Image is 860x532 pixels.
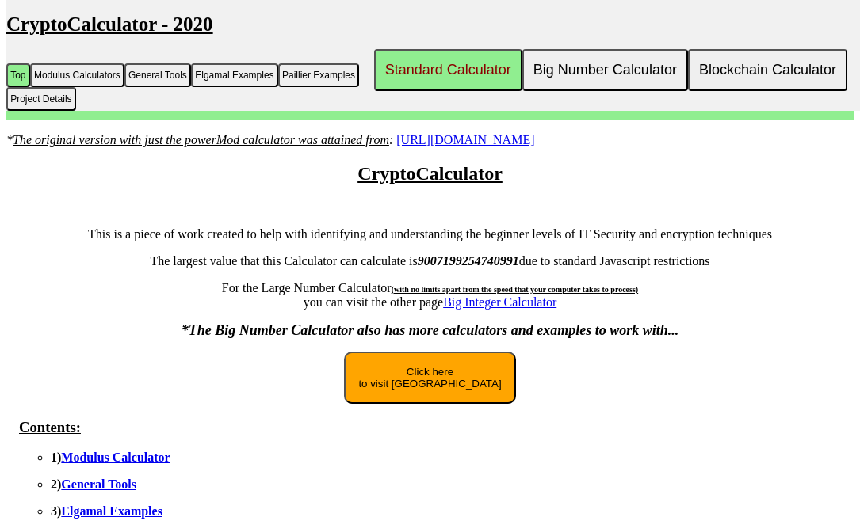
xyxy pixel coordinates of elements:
[443,295,556,309] a: Big Integer Calculator
[6,13,213,35] u: CryptoCalculator - 2020
[51,504,162,518] b: 3)
[6,87,76,111] button: Project Details
[6,254,854,268] p: The largest value that this Calculator can calculate is due to standard Javascript restrictions
[418,254,519,268] b: 9007199254740991
[61,477,136,491] a: General Tools
[61,450,170,464] a: Modulus Calculator
[374,49,522,91] button: Standard Calculator
[522,49,688,91] button: Big Number Calculator
[182,322,679,338] font: *The Big Number Calculator also has more calculators and examples to work with...
[30,63,124,87] button: Modulus Calculators
[6,63,30,87] button: Top
[13,133,389,146] u: The original version with just the powerMod calculator was attained from
[191,63,278,87] button: Elgamal Examples
[51,450,170,464] b: 1)
[396,133,534,146] a: [URL][DOMAIN_NAME]
[124,63,191,87] button: General Tools
[357,163,503,184] u: CryptoCalculator
[392,285,638,294] span: (with no limits apart from the speed that your computer takes to process)
[688,49,847,91] button: Blockchain Calculator
[6,227,854,241] p: This is a piece of work created to help with identifying and understanding the beginner levels of...
[51,477,136,491] b: 2)
[344,351,515,404] button: Click hereto visit [GEOGRAPHIC_DATA]
[19,419,81,435] u: Contents:
[278,63,359,87] button: Paillier Examples
[61,504,162,518] a: Elgamal Examples
[6,281,854,310] p: For the Large Number Calculator you can visit the other page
